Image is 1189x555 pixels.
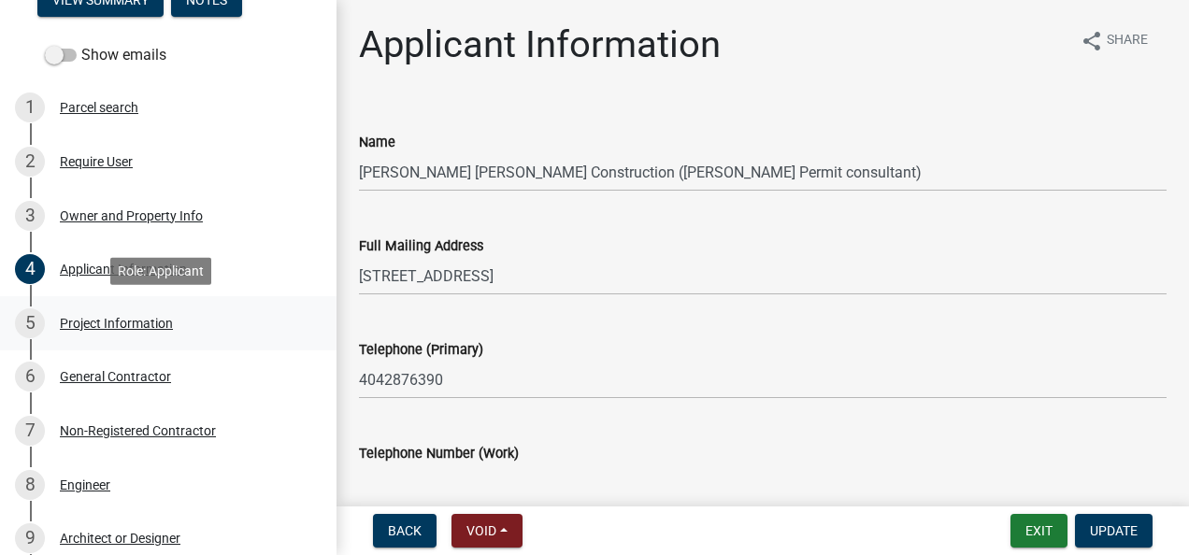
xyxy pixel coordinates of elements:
[15,254,45,284] div: 4
[466,523,496,538] span: Void
[15,92,45,122] div: 1
[1010,514,1067,548] button: Exit
[60,478,110,491] div: Engineer
[1066,22,1163,59] button: shareShare
[15,416,45,446] div: 7
[60,209,203,222] div: Owner and Property Info
[60,155,133,168] div: Require User
[15,147,45,177] div: 2
[60,263,187,276] div: Applicant Information
[359,240,483,253] label: Full Mailing Address
[60,101,138,114] div: Parcel search
[60,370,171,383] div: General Contractor
[1090,523,1138,538] span: Update
[45,44,166,66] label: Show emails
[1081,30,1103,52] i: share
[451,514,523,548] button: Void
[15,201,45,231] div: 3
[60,317,173,330] div: Project Information
[359,448,519,461] label: Telephone Number (Work)
[15,470,45,500] div: 8
[359,22,721,67] h1: Applicant Information
[15,308,45,338] div: 5
[60,532,180,545] div: Architect or Designer
[359,136,395,149] label: Name
[15,362,45,391] div: 6
[15,523,45,553] div: 9
[359,344,483,357] label: Telephone (Primary)
[373,514,437,548] button: Back
[1075,514,1153,548] button: Update
[1107,30,1148,52] span: Share
[60,424,216,437] div: Non-Registered Contractor
[388,523,422,538] span: Back
[110,257,211,284] div: Role: Applicant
